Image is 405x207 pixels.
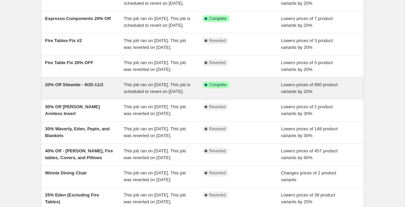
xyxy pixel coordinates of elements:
span: Lowers prices of 2 product variants by 30% [281,104,333,116]
span: Changes prices of 2 product variants [281,170,336,182]
span: This job ran on [DATE]. This job was reverted on [DATE]. [124,104,186,116]
span: Fire Table Fix 20% OFF [45,60,93,65]
span: Espresso Components 20% Off [45,16,111,21]
span: Fire Tables Fix #2 [45,38,82,43]
span: Complete [209,82,227,88]
span: 30% Waverly, Eden, Pepin, and Blankets [45,126,110,138]
span: This job ran on [DATE]. This job was reverted on [DATE]. [124,60,186,72]
span: Reverted [209,104,226,110]
span: Reverted [209,170,226,176]
span: This job ran on [DATE]. This job was reverted on [DATE]. [124,170,186,182]
span: Reverted [209,60,226,65]
span: This job ran on [DATE]. This job was reverted on [DATE]. [124,192,186,204]
span: Lowers prices of 38 product variants by 25% [281,192,335,204]
span: This job ran on [DATE]. This job was reverted on [DATE]. [124,38,186,50]
span: Reverted [209,126,226,132]
span: Reverted [209,148,226,154]
span: This job ran on [DATE]. This job is scheduled to revert on [DATE]. [124,82,190,94]
span: This job ran on [DATE]. This job was reverted on [DATE]. [124,126,186,138]
span: 30% Off [PERSON_NAME] Armless Insert [45,104,100,116]
span: 25% Eden (Excluding Fire Tables) [45,192,99,204]
span: Reverted [209,192,226,198]
span: This job ran on [DATE]. This job was reverted on [DATE]. [124,148,186,160]
span: Winnie Dining Chair [45,170,87,175]
span: Lowers prices of 7 product variants by 20% [281,16,333,28]
span: Lowers prices of 3 product variants by 20% [281,38,333,50]
span: Lowers prices of 860 product variants by 20% [281,82,338,94]
span: Lowers prices of 148 product variants by 30% [281,126,338,138]
span: Reverted [209,38,226,43]
span: Complete [209,16,227,21]
span: Lowers prices of 457 product variants by 40% [281,148,338,160]
span: 20% Off Sitewide - 9/25-11/3 [45,82,103,87]
span: Lowers prices of 5 product variants by 20% [281,60,333,72]
span: 40% Off - [PERSON_NAME], Fire tables, Covers, and Pillows [45,148,113,160]
span: This job ran on [DATE]. This job is scheduled to revert on [DATE]. [124,16,190,28]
